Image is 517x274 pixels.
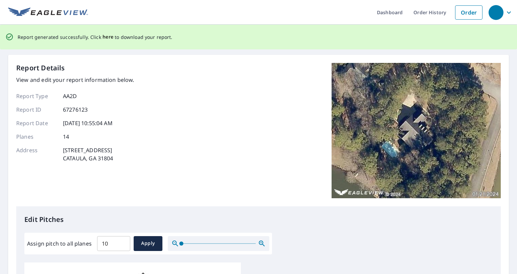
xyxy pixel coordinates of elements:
[139,239,157,248] span: Apply
[63,146,113,162] p: [STREET_ADDRESS] CATAULA, GA 31804
[63,119,113,127] p: [DATE] 10:55:04 AM
[24,214,493,225] p: Edit Pitches
[18,33,173,41] p: Report generated successfully. Click to download your report.
[97,234,130,253] input: 00.0
[16,63,65,73] p: Report Details
[16,106,57,114] p: Report ID
[134,236,162,251] button: Apply
[63,106,88,114] p: 67276123
[27,239,92,248] label: Assign pitch to all planes
[16,146,57,162] p: Address
[16,76,134,84] p: View and edit your report information below.
[8,7,88,18] img: EV Logo
[63,133,69,141] p: 14
[16,119,57,127] p: Report Date
[332,63,501,198] img: Top image
[16,92,57,100] p: Report Type
[16,133,57,141] p: Planes
[455,5,482,20] a: Order
[63,92,77,100] p: AA2D
[103,33,114,41] button: here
